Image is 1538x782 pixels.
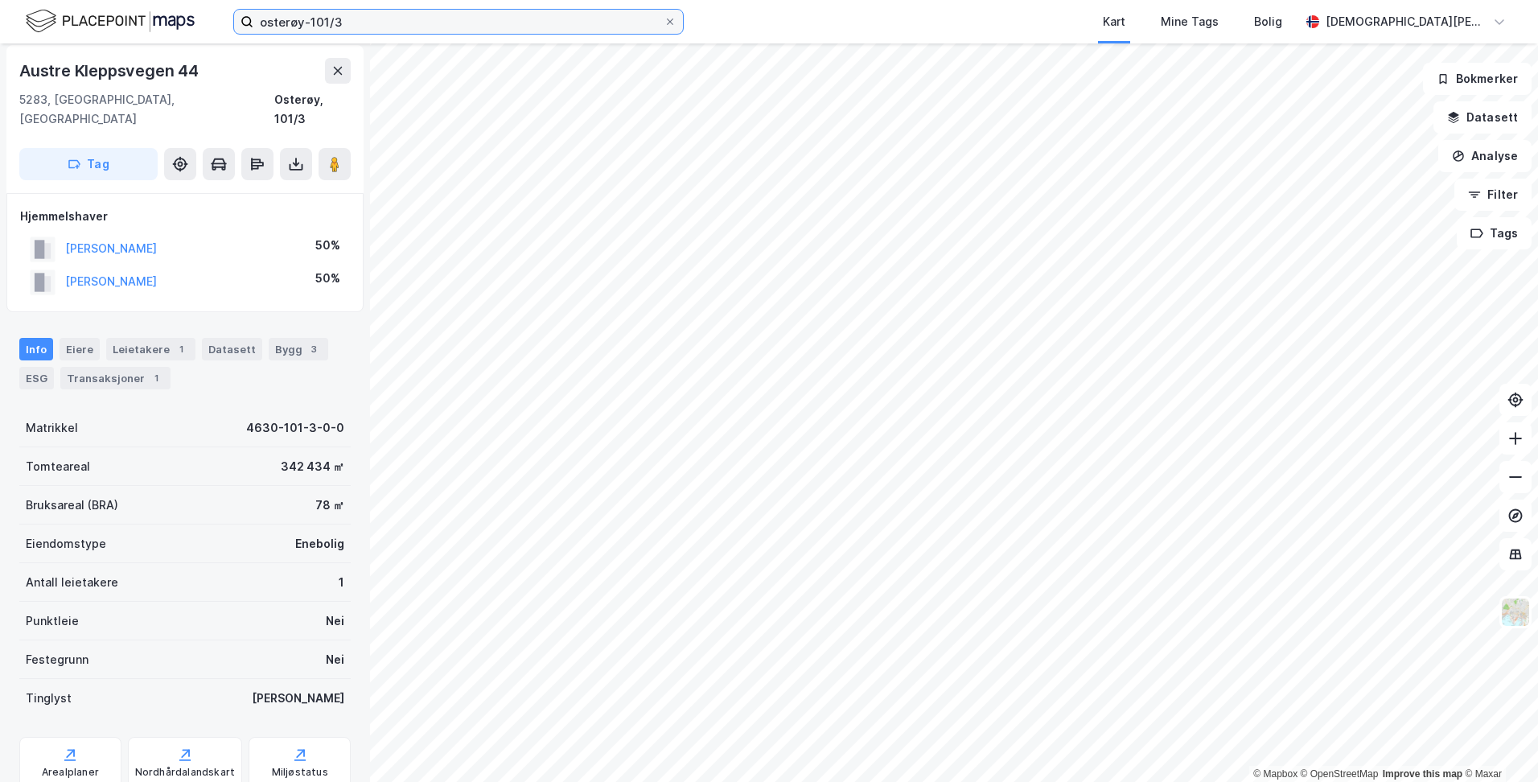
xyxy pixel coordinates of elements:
a: Mapbox [1253,768,1297,780]
button: Tag [19,148,158,180]
div: 342 434 ㎡ [281,457,344,476]
div: Enebolig [295,534,344,554]
div: 50% [315,269,340,288]
div: Kontrollprogram for chat [1458,705,1538,782]
div: 1 [339,573,344,592]
div: Eiendomstype [26,534,106,554]
input: Søk på adresse, matrikkel, gårdeiere, leietakere eller personer [253,10,664,34]
img: Z [1500,597,1531,628]
div: [PERSON_NAME] [252,689,344,708]
button: Bokmerker [1423,63,1532,95]
div: Antall leietakere [26,573,118,592]
div: Miljøstatus [272,766,328,779]
div: Bruksareal (BRA) [26,496,118,515]
div: Mine Tags [1161,12,1219,31]
div: Nei [326,650,344,669]
div: Matrikkel [26,418,78,438]
a: OpenStreetMap [1301,768,1379,780]
button: Tags [1457,217,1532,249]
img: logo.f888ab2527a4732fd821a326f86c7f29.svg [26,7,195,35]
div: Osterøy, 101/3 [274,90,351,129]
div: Bygg [269,338,328,360]
button: Analyse [1438,140,1532,172]
div: 4630-101-3-0-0 [246,418,344,438]
div: Tinglyst [26,689,72,708]
div: Kart [1103,12,1125,31]
div: 78 ㎡ [315,496,344,515]
div: Nordhårdalandskart [135,766,236,779]
div: ESG [19,367,54,389]
div: Arealplaner [42,766,99,779]
div: 50% [315,236,340,255]
div: Nei [326,611,344,631]
a: Improve this map [1383,768,1462,780]
div: Eiere [60,338,100,360]
div: Transaksjoner [60,367,171,389]
div: 3 [306,341,322,357]
div: Austre Kleppsvegen 44 [19,58,202,84]
button: Filter [1454,179,1532,211]
div: Info [19,338,53,360]
div: Tomteareal [26,457,90,476]
div: Datasett [202,338,262,360]
div: 5283, [GEOGRAPHIC_DATA], [GEOGRAPHIC_DATA] [19,90,274,129]
button: Datasett [1433,101,1532,134]
div: 1 [148,370,164,386]
div: 1 [173,341,189,357]
div: Festegrunn [26,650,88,669]
div: Punktleie [26,611,79,631]
div: Bolig [1254,12,1282,31]
div: [DEMOGRAPHIC_DATA][PERSON_NAME] [1326,12,1487,31]
iframe: Chat Widget [1458,705,1538,782]
div: Hjemmelshaver [20,207,350,226]
div: Leietakere [106,338,195,360]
